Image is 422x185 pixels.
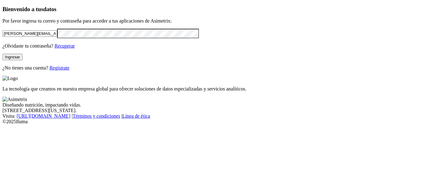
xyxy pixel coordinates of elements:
p: Por favor ingresa tu correo y contraseña para acceder a tus aplicaciones de Asimetrix: [2,18,420,24]
p: ¿No tienes una cuenta? [2,65,420,71]
span: datos [43,6,57,12]
p: La tecnología que creamos en nuestra empresa global para ofrecer soluciones de datos especializad... [2,86,420,92]
div: © 2025 Iluma [2,119,420,124]
div: Diseñando nutrición, impactando vidas. [2,102,420,108]
a: [URL][DOMAIN_NAME] [17,113,70,119]
button: Ingresar [2,54,23,60]
a: Recuperar [54,43,75,48]
h3: Bienvenido a tus [2,6,420,13]
img: Logo [2,76,18,81]
img: Asimetrix [2,97,27,102]
p: ¿Olvidaste tu contraseña? [2,43,420,49]
a: Regístrate [49,65,70,70]
div: Visita : | | [2,113,420,119]
a: Términos y condiciones [73,113,120,119]
div: [STREET_ADDRESS][US_STATE]. [2,108,420,113]
a: Línea de ética [122,113,150,119]
input: Tu correo [2,30,57,37]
